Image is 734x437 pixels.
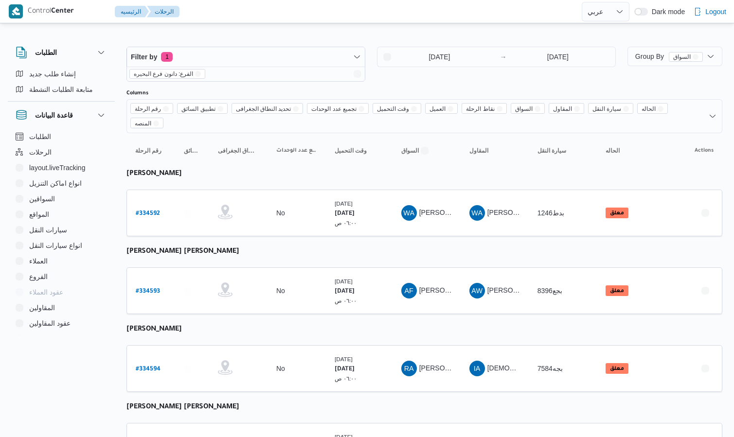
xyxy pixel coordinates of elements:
button: Filter by1 active filters [127,47,365,67]
button: Remove تحديد النطاق الجغرافى from selection in this group [293,106,299,112]
span: WA [403,205,414,221]
span: معلق [606,363,628,374]
button: عقود العملاء [12,284,111,300]
span: رقم الرحلة [130,103,173,114]
span: تجميع عدد الوحدات [276,147,317,155]
span: السواق [511,103,545,114]
span: المقاولين [29,302,55,314]
span: إنشاء طلب جديد [29,68,76,80]
span: معلق [606,285,628,296]
button: الطلبات [16,47,107,58]
span: رقم الرحلة [135,147,161,155]
button: المقاولين [12,300,111,315]
div: Wlaid Ahmad Mahmood Alamsairi [469,205,485,221]
button: Remove العميل from selection in this group [448,106,453,112]
button: Remove تجميع عدد الوحدات from selection in this group [358,106,364,112]
span: [PERSON_NAME] [487,286,543,294]
button: Remove المنصه from selection in this group [153,121,159,126]
button: تحديد النطاق الجغرافى [214,143,263,158]
span: تحديد النطاق الجغرافى [236,104,291,114]
b: [PERSON_NAME] [126,170,182,178]
span: انواع اماكن التنزيل [29,177,82,189]
span: الطلبات [29,131,51,142]
button: الرحلات [147,6,179,17]
span: Logout [705,6,726,17]
b: Center [51,8,74,16]
button: المقاول [465,143,524,158]
span: 1 active filters [161,52,173,62]
span: نقاط الرحلة [466,104,494,114]
button: remove selected entity [195,71,201,77]
span: تحديد النطاق الجغرافى [218,147,259,155]
span: [PERSON_NAME] [419,364,475,372]
b: معلق [610,210,624,216]
span: انواع سيارات النقل [29,240,82,251]
button: رقم الرحلة [131,143,170,158]
b: معلق [610,288,624,294]
button: remove selected entity [693,54,698,60]
input: Press the down key to open a popover containing a calendar. [377,47,488,67]
button: وقت التحميل [331,143,379,158]
input: Press the down key to open a popover containing a calendar. [509,47,606,67]
div: Ahmad Fozai Ahmad Alazalai [401,283,417,298]
span: السواق [669,52,703,62]
button: قاعدة البيانات [16,109,107,121]
span: العملاء [29,255,48,267]
span: متابعة الطلبات النشطة [29,84,93,95]
span: السواق; Sorted in descending order [401,147,419,155]
div: No [276,209,285,217]
span: Group By السواق [635,52,703,60]
span: رقم الرحلة [135,104,161,114]
span: بدط1246 [537,209,564,217]
div: Amaro Whaid Aataiah Jab Allah [469,283,485,298]
span: المنصه [135,118,151,129]
span: Dark mode [648,8,685,16]
span: السواقين [29,193,55,205]
button: عقود المقاولين [12,315,111,331]
button: تطبيق السائق [180,143,204,158]
span: تطبيق السائق [184,147,200,155]
button: Actions [698,205,713,221]
button: Remove [352,68,363,80]
button: layout.liveTracking [12,160,111,175]
a: #334593 [136,284,160,297]
button: السواقين [12,191,111,207]
button: Actions [698,361,713,376]
span: layout.liveTracking [29,162,85,174]
b: # 334594 [136,366,161,373]
button: انواع سيارات النقل [12,238,111,253]
span: المقاول [469,147,488,155]
span: العميل [430,104,446,114]
span: اجهزة التليفون [29,333,70,345]
button: Remove رقم الرحلة from selection in this group [163,106,169,112]
b: # 334592 [136,210,160,217]
span: الفروع [29,271,48,282]
div: Wlaid Ahmad Mahmood Alamsairi [401,205,417,221]
div: الطلبات [8,66,115,101]
a: #334592 [136,207,160,220]
span: RA [404,361,414,376]
button: Open list of options [709,112,716,120]
b: [DATE] [335,210,355,217]
label: Columns [126,89,148,97]
span: تحديد النطاق الجغرافى [232,103,304,114]
b: [PERSON_NAME] [PERSON_NAME] [126,403,239,411]
span: [PERSON_NAME] [487,209,543,216]
span: السواق [673,52,691,61]
span: AF [404,283,413,298]
div: قاعدة البيانات [8,129,115,339]
button: إنشاء طلب جديد [12,66,111,82]
b: [PERSON_NAME] [PERSON_NAME] [126,248,239,256]
small: ٠٦:٠٠ ص [335,375,357,382]
span: الحاله [606,147,620,155]
span: الفرع: دانون فرع البحيره [129,69,205,79]
span: بجه7584 [537,365,563,372]
button: الرحلات [12,144,111,160]
button: العملاء [12,253,111,269]
button: الرئيسيه [115,6,149,17]
span: IA [474,361,481,376]
div: No [276,364,285,373]
button: سيارة النقل [534,143,592,158]
span: عقود المقاولين [29,317,71,329]
span: وقت التحميل [377,104,409,114]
